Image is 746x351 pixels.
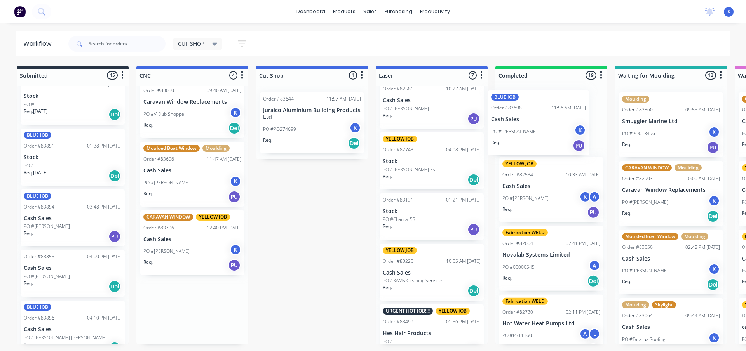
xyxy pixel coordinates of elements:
img: Factory [14,6,26,17]
div: purchasing [381,6,416,17]
span: CUT SHOP [178,40,204,48]
div: Workflow [23,39,55,49]
div: productivity [416,6,454,17]
div: products [329,6,359,17]
div: sales [359,6,381,17]
input: Search for orders... [89,36,166,52]
span: K [727,8,730,15]
a: dashboard [293,6,329,17]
